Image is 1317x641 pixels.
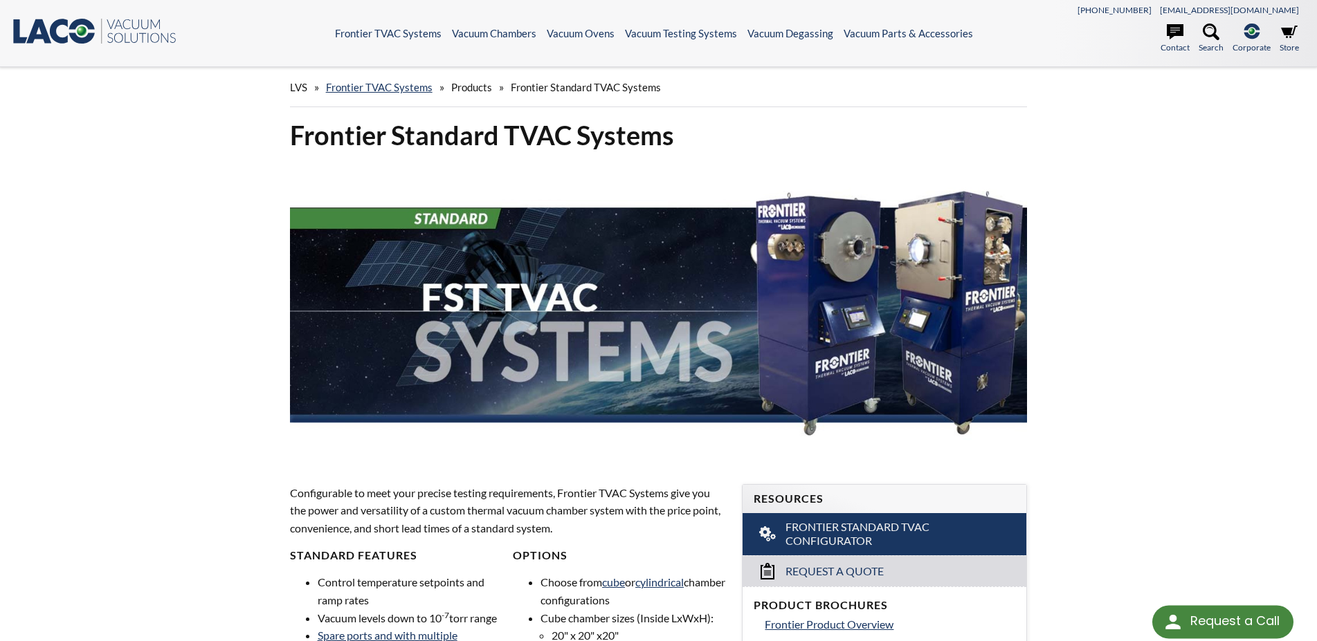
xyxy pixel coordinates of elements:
[1078,5,1152,15] a: [PHONE_NUMBER]
[1161,24,1190,54] a: Contact
[1160,5,1299,15] a: [EMAIL_ADDRESS][DOMAIN_NAME]
[765,615,1015,633] a: Frontier Product Overview
[1280,24,1299,54] a: Store
[326,81,433,93] a: Frontier TVAC Systems
[1199,24,1224,54] a: Search
[785,520,986,549] span: Frontier Standard TVAC Configurator
[1162,611,1184,633] img: round button
[625,27,737,39] a: Vacuum Testing Systems
[1190,605,1280,637] div: Request a Call
[318,573,502,609] li: Control temperature setpoints and ramp rates
[785,564,884,579] span: Request a Quote
[442,610,449,620] sup: -7
[290,163,1028,458] img: FST TVAC Systems header
[290,68,1028,107] div: » » »
[765,617,893,631] span: Frontier Product Overview
[290,118,1028,152] h1: Frontier Standard TVAC Systems
[290,484,726,537] p: Configurable to meet your precise testing requirements, Frontier TVAC Systems give you the power ...
[513,548,725,563] h4: Options
[547,27,615,39] a: Vacuum Ovens
[754,598,1015,613] h4: Product Brochures
[451,81,492,93] span: Products
[511,81,661,93] span: Frontier Standard TVAC Systems
[743,555,1026,586] a: Request a Quote
[1233,41,1271,54] span: Corporate
[290,81,307,93] span: LVS
[754,492,1015,506] h4: Resources
[602,575,625,588] a: cube
[747,27,833,39] a: Vacuum Degassing
[743,513,1026,556] a: Frontier Standard TVAC Configurator
[452,27,536,39] a: Vacuum Chambers
[318,609,502,627] li: Vacuum levels down to 10 torr range
[635,575,684,588] a: cylindrical
[335,27,442,39] a: Frontier TVAC Systems
[541,573,725,609] li: Choose from or chamber configurations
[1152,605,1293,638] div: Request a Call
[844,27,973,39] a: Vacuum Parts & Accessories
[290,548,502,563] h4: Standard Features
